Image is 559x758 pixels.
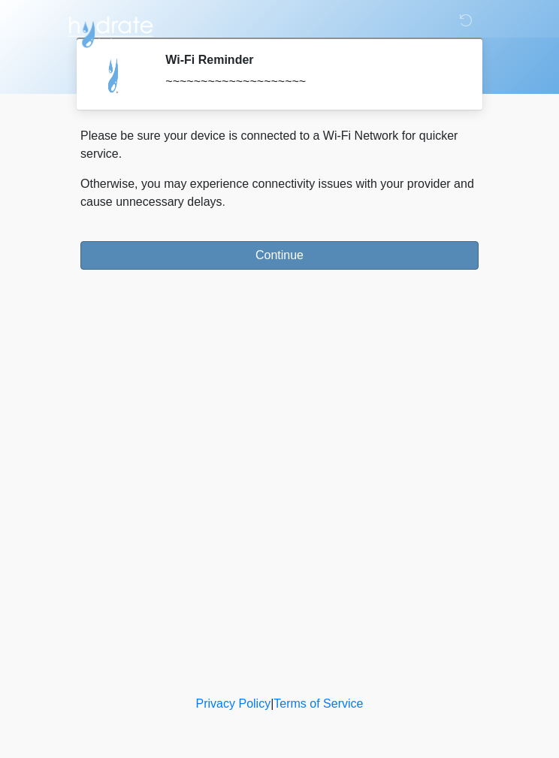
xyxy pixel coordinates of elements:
a: Privacy Policy [196,697,271,710]
p: Otherwise, you may experience connectivity issues with your provider and cause unnecessary delays [80,175,479,211]
p: Please be sure your device is connected to a Wi-Fi Network for quicker service. [80,127,479,163]
span: . [222,195,225,208]
img: Agent Avatar [92,53,137,98]
a: Terms of Service [273,697,363,710]
button: Continue [80,241,479,270]
a: | [270,697,273,710]
img: Hydrate IV Bar - Flagstaff Logo [65,11,156,49]
div: ~~~~~~~~~~~~~~~~~~~~ [165,73,456,91]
